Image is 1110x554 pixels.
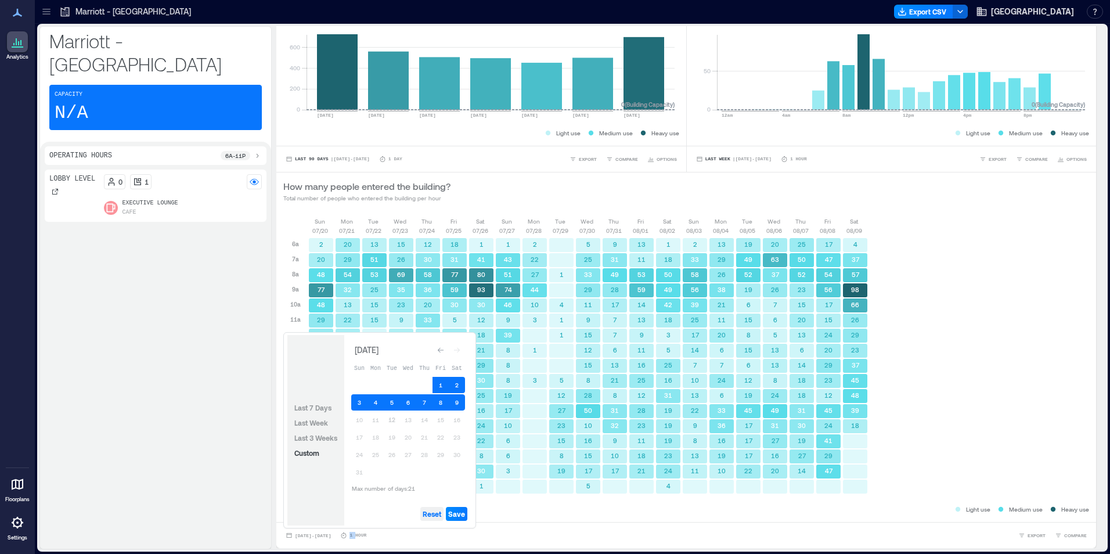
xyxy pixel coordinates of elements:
[637,301,646,308] text: 14
[476,217,484,226] p: Sat
[798,316,806,323] text: 20
[824,346,832,354] text: 20
[666,346,671,354] text: 5
[397,301,405,308] text: 23
[567,153,599,165] button: EXPORT
[480,240,484,248] text: 1
[400,394,416,411] button: 6
[344,256,352,263] text: 29
[556,128,581,138] p: Light use
[122,199,178,208] p: Executive Lounge
[373,331,377,339] text: 4
[852,256,860,263] text: 37
[433,377,449,393] button: 1
[664,271,672,278] text: 50
[292,239,299,249] p: 6a
[118,177,122,186] p: 0
[825,240,833,248] text: 17
[798,240,806,248] text: 25
[451,240,459,248] text: 18
[613,240,617,248] text: 9
[290,315,301,324] p: 11a
[290,44,300,51] tspan: 600
[798,271,806,278] text: 52
[319,240,323,248] text: 2
[292,269,299,279] p: 8a
[292,401,334,415] button: Last 7 Days
[852,271,860,278] text: 57
[367,394,384,411] button: 4
[448,509,465,519] span: Save
[773,316,777,323] text: 6
[370,271,379,278] text: 53
[686,226,702,235] p: 08/03
[531,301,539,308] text: 10
[424,301,432,308] text: 20
[744,271,752,278] text: 52
[771,286,779,293] text: 26
[370,240,379,248] text: 13
[424,316,432,323] text: 33
[397,256,405,263] text: 26
[317,301,325,308] text: 48
[977,153,1009,165] button: EXPORT
[3,28,32,64] a: Analytics
[446,226,462,235] p: 07/25
[531,271,539,278] text: 27
[421,217,432,226] p: Thu
[470,113,487,118] text: [DATE]
[502,217,512,226] p: Sun
[531,256,539,263] text: 22
[6,53,28,60] p: Analytics
[55,102,88,125] p: N/A
[145,177,149,186] p: 1
[664,301,672,308] text: 42
[283,153,372,165] button: Last 90 Days |[DATE]-[DATE]
[691,286,699,293] text: 56
[533,346,537,354] text: 1
[317,271,325,278] text: 48
[744,256,752,263] text: 49
[584,346,592,354] text: 12
[608,217,619,226] p: Thu
[790,156,807,163] p: 1 Hour
[664,256,672,263] text: 18
[453,316,457,323] text: 5
[521,113,538,118] text: [DATE]
[553,226,568,235] p: 07/29
[637,286,646,293] text: 59
[663,217,671,226] p: Sat
[715,217,727,226] p: Mon
[504,301,512,308] text: 46
[820,226,835,235] p: 08/08
[292,416,330,430] button: Last Week
[773,301,777,308] text: 7
[691,331,700,339] text: 17
[388,156,402,163] p: 1 Day
[75,6,191,17] p: Marriott - [GEOGRAPHIC_DATA]
[384,394,400,411] button: 5
[664,286,672,293] text: 49
[317,316,325,323] text: 29
[344,271,352,278] text: 54
[8,534,27,541] p: Settings
[640,331,644,339] text: 9
[292,446,322,460] button: Custom
[297,106,300,113] tspan: 0
[659,226,675,235] p: 08/02
[351,343,381,357] div: [DATE]
[747,301,751,308] text: 6
[851,316,859,323] text: 26
[392,226,408,235] p: 07/23
[793,226,809,235] p: 08/07
[294,404,331,412] span: Last 7 Days
[825,301,833,308] text: 17
[473,226,488,235] p: 07/26
[526,226,542,235] p: 07/28
[1055,153,1089,165] button: OPTIONS
[344,240,352,248] text: 20
[317,331,325,339] text: 26
[989,156,1007,163] span: EXPORT
[613,346,617,354] text: 6
[771,240,779,248] text: 20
